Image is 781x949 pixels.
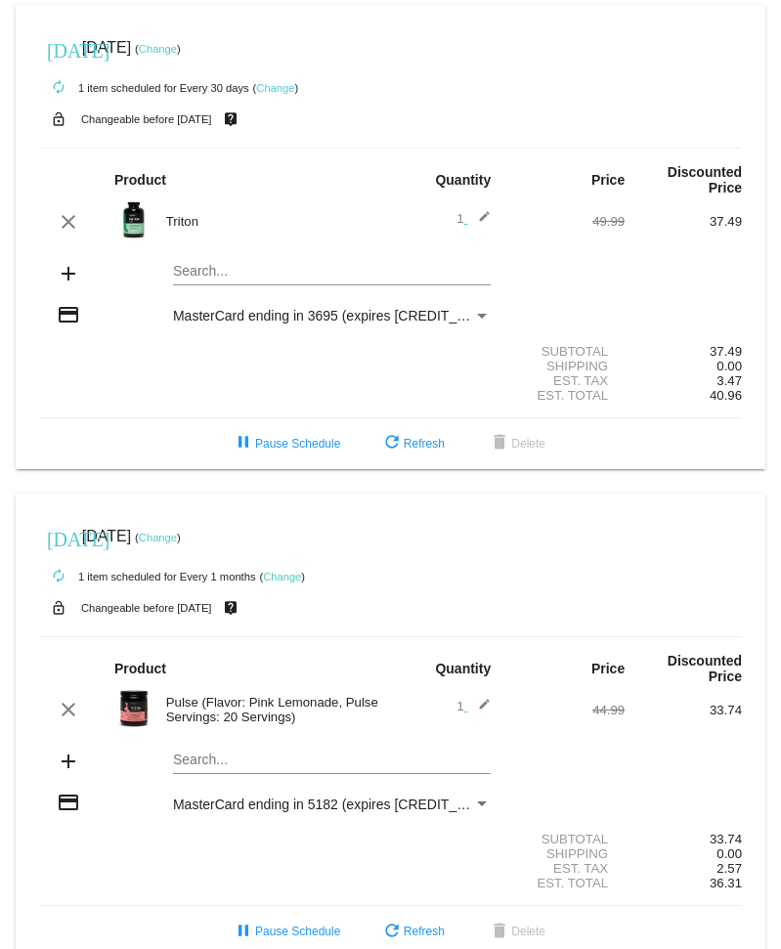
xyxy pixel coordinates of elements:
[507,388,625,403] div: Est. Total
[216,426,356,461] button: Pause Schedule
[507,344,625,359] div: Subtotal
[380,921,404,944] mat-icon: refresh
[591,661,625,676] strong: Price
[47,526,70,549] mat-icon: [DATE]
[668,653,742,684] strong: Discounted Price
[232,432,255,455] mat-icon: pause
[507,861,625,876] div: Est. Tax
[47,565,70,588] mat-icon: autorenew
[47,107,70,132] mat-icon: lock_open
[219,595,242,621] mat-icon: live_help
[625,344,742,359] div: 37.49
[456,211,491,226] span: 1
[139,43,177,55] a: Change
[139,532,177,543] a: Change
[263,571,301,582] a: Change
[57,262,80,285] mat-icon: add
[173,264,491,280] input: Search...
[668,164,742,195] strong: Discounted Price
[216,914,356,949] button: Pause Schedule
[507,373,625,388] div: Est. Tax
[253,82,299,94] small: ( )
[710,876,742,890] span: 36.31
[81,113,212,125] small: Changeable before [DATE]
[488,921,511,944] mat-icon: delete
[114,661,166,676] strong: Product
[435,661,491,676] strong: Quantity
[710,388,742,403] span: 40.96
[232,925,340,938] span: Pause Schedule
[156,214,391,229] div: Triton
[114,172,166,188] strong: Product
[625,832,742,846] div: 33.74
[507,832,625,846] div: Subtotal
[488,925,545,938] span: Delete
[173,797,546,812] span: MasterCard ending in 5182 (expires [CREDIT_CARD_DATA])
[625,214,742,229] div: 37.49
[135,532,181,543] small: ( )
[488,437,545,451] span: Delete
[256,82,294,94] a: Change
[39,571,256,582] small: 1 item scheduled for Every 1 months
[232,437,340,451] span: Pause Schedule
[173,797,491,812] mat-select: Payment Method
[456,699,491,713] span: 1
[716,846,742,861] span: 0.00
[114,689,153,728] img: Image-1-Carousel-Pulse-20S-Pink-Lemonade-Transp.png
[365,426,460,461] button: Refresh
[380,925,445,938] span: Refresh
[173,308,546,324] span: MasterCard ending in 3695 (expires [CREDIT_CARD_DATA])
[47,595,70,621] mat-icon: lock_open
[467,698,491,721] mat-icon: edit
[232,921,255,944] mat-icon: pause
[488,432,511,455] mat-icon: delete
[472,426,561,461] button: Delete
[716,359,742,373] span: 0.00
[57,210,80,234] mat-icon: clear
[365,914,460,949] button: Refresh
[57,750,80,773] mat-icon: add
[507,214,625,229] div: 49.99
[173,308,491,324] mat-select: Payment Method
[507,703,625,717] div: 44.99
[173,753,491,768] input: Search...
[380,432,404,455] mat-icon: refresh
[467,210,491,234] mat-icon: edit
[57,698,80,721] mat-icon: clear
[57,791,80,814] mat-icon: credit_card
[81,602,212,614] small: Changeable before [DATE]
[259,571,305,582] small: ( )
[507,846,625,861] div: Shipping
[47,76,70,100] mat-icon: autorenew
[135,43,181,55] small: ( )
[591,172,625,188] strong: Price
[114,200,153,239] img: Image-1-Carousel-Triton-Transp.png
[625,703,742,717] div: 33.74
[219,107,242,132] mat-icon: live_help
[716,861,742,876] span: 2.57
[47,37,70,61] mat-icon: [DATE]
[435,172,491,188] strong: Quantity
[472,914,561,949] button: Delete
[39,82,249,94] small: 1 item scheduled for Every 30 days
[380,437,445,451] span: Refresh
[156,695,391,724] div: Pulse (Flavor: Pink Lemonade, Pulse Servings: 20 Servings)
[57,303,80,326] mat-icon: credit_card
[716,373,742,388] span: 3.47
[507,359,625,373] div: Shipping
[507,876,625,890] div: Est. Total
